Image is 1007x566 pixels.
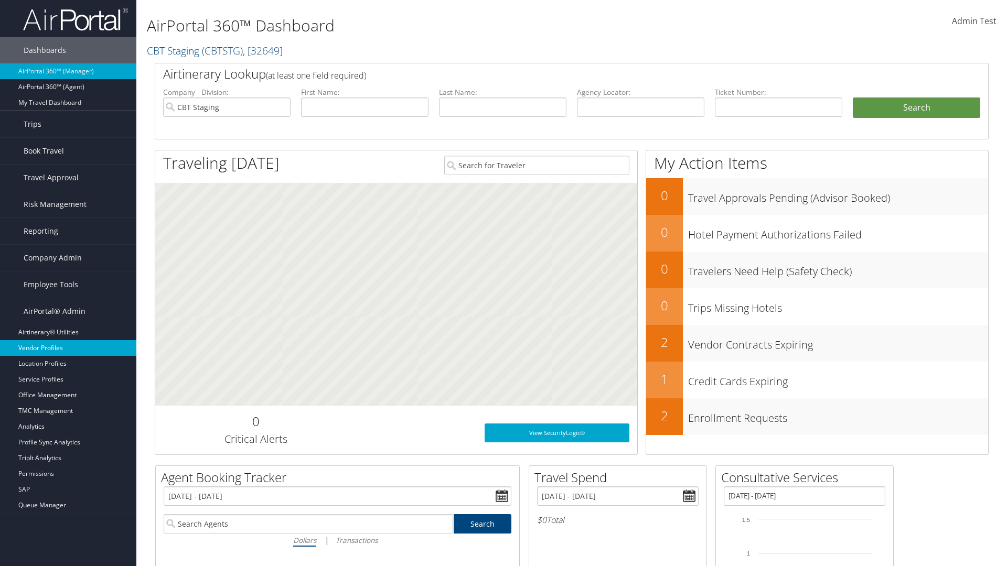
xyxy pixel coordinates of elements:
[688,222,988,242] h3: Hotel Payment Authorizations Failed
[24,37,66,63] span: Dashboards
[485,423,629,442] a: View SecurityLogic®
[24,271,78,298] span: Employee Tools
[646,223,683,241] h2: 0
[24,218,58,244] span: Reporting
[646,260,683,278] h2: 0
[454,514,512,534] a: Search
[646,252,988,288] a: 0Travelers Need Help (Safety Check)
[164,514,453,534] input: Search Agents
[439,87,566,97] label: Last Name:
[163,412,348,430] h2: 0
[646,178,988,215] a: 0Travel Approvals Pending (Advisor Booked)
[163,65,911,83] h2: Airtinerary Lookup
[747,550,750,557] tspan: 1
[202,43,243,58] span: ( CBTSTG )
[24,165,79,191] span: Travel Approval
[24,245,82,271] span: Company Admin
[688,296,988,315] h3: Trips Missing Hotels
[24,191,87,217] span: Risk Management
[24,298,85,324] span: AirPortal® Admin
[646,362,988,398] a: 1Credit Cards Expiring
[715,87,842,97] label: Ticket Number:
[293,535,316,545] i: Dollars
[24,138,64,164] span: Book Travel
[646,370,683,388] h2: 1
[24,111,41,137] span: Trips
[23,7,128,31] img: airportal-logo.png
[646,398,988,435] a: 2Enrollment Requests
[646,407,683,424] h2: 2
[853,97,980,118] button: Search
[646,215,988,252] a: 0Hotel Payment Authorizations Failed
[646,288,988,325] a: 0Trips Missing Hotels
[688,259,988,279] h3: Travelers Need Help (Safety Check)
[163,87,291,97] label: Company - Division:
[147,43,283,58] a: CBT Staging
[537,514,699,526] h6: Total
[688,406,988,426] h3: Enrollment Requests
[537,514,547,526] span: $0
[688,332,988,352] h3: Vendor Contracts Expiring
[163,152,280,174] h1: Traveling [DATE]
[534,469,706,486] h2: Travel Spend
[266,70,366,81] span: (at least one field required)
[577,87,704,97] label: Agency Locator:
[646,333,683,351] h2: 2
[688,186,988,205] h3: Travel Approvals Pending (Advisor Booked)
[444,156,629,175] input: Search for Traveler
[336,535,378,545] i: Transactions
[163,432,348,447] h3: Critical Alerts
[688,369,988,389] h3: Credit Cards Expiring
[164,534,511,547] div: |
[301,87,428,97] label: First Name:
[161,469,519,486] h2: Agent Booking Tracker
[646,325,988,362] a: 2Vendor Contracts Expiring
[147,15,713,37] h1: AirPortal 360™ Dashboard
[721,469,893,486] h2: Consultative Services
[646,152,988,174] h1: My Action Items
[952,15,997,27] span: Admin Test
[646,297,683,314] h2: 0
[742,517,750,523] tspan: 1.5
[243,43,283,58] span: , [ 32649 ]
[952,5,997,38] a: Admin Test
[646,187,683,204] h2: 0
